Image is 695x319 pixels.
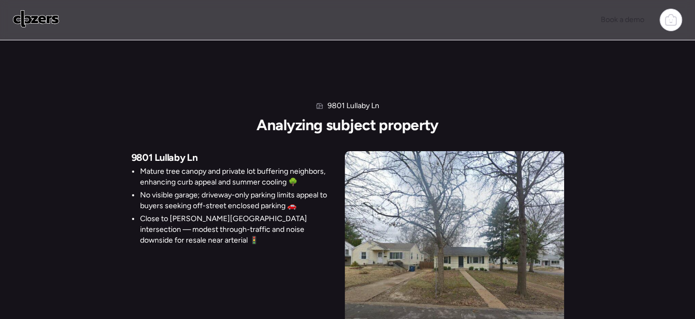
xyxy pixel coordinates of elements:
[256,116,438,134] h2: Analyzing subject property
[140,166,336,188] li: Mature tree canopy and private lot buffering neighbors, enhancing curb appeal and summer cooling 🌳
[13,10,59,27] img: Logo
[328,101,379,111] h1: 9801 Lullaby Ln
[601,15,644,24] span: Book a demo
[131,151,198,164] span: 9801 Lullaby Ln
[140,214,336,246] li: Close to [PERSON_NAME][GEOGRAPHIC_DATA] intersection — modest through-traffic and noise downside ...
[140,190,336,211] li: No visible garage; driveway-only parking limits appeal to buyers seeking off-street enclosed park...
